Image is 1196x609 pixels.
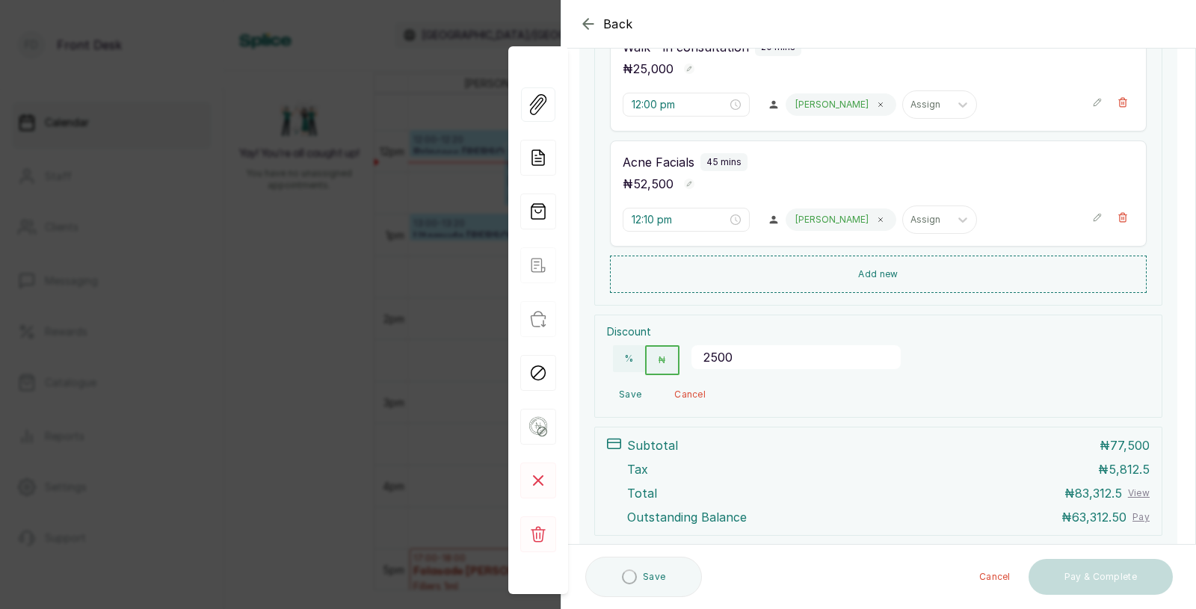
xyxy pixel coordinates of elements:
p: ₦ [1064,484,1122,502]
p: Outstanding Balance [627,508,747,526]
button: Cancel [662,381,718,408]
p: Acne Facials [623,153,694,171]
p: [PERSON_NAME] [795,214,869,226]
button: View [1128,487,1150,499]
p: ₦63,312.50 [1061,508,1126,526]
button: ₦ [645,345,679,375]
p: Discount [607,324,901,339]
button: % [613,345,645,372]
p: ₦ [1098,460,1150,478]
button: Pay [1132,511,1150,523]
button: Save [607,381,653,408]
p: 45 mins [706,156,742,168]
p: ₦ [623,60,673,78]
p: ₦ [623,175,673,193]
span: Back [603,15,633,33]
p: ₦ [1100,436,1150,454]
span: 5,812.5 [1109,462,1150,477]
span: 83,312.5 [1075,486,1122,501]
p: Tax [627,460,648,478]
p: Total [627,484,657,502]
button: Save [585,557,702,597]
span: 52,500 [633,176,673,191]
span: 77,500 [1110,438,1150,453]
button: Pay & Complete [1029,559,1173,595]
span: 25,000 [633,61,673,76]
p: [PERSON_NAME] [795,99,869,111]
button: Cancel [967,559,1023,595]
p: Subtotal [627,436,678,454]
button: Add new [610,256,1147,293]
button: Back [579,15,633,33]
input: Select time [632,96,727,113]
input: Select time [632,211,727,228]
